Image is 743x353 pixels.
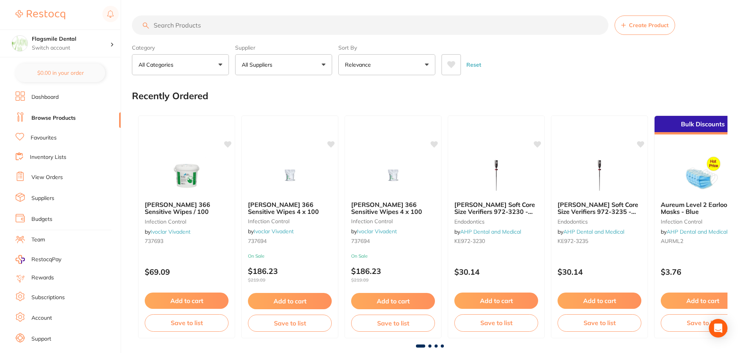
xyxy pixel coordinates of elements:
[558,219,641,225] small: endodontics
[31,174,63,181] a: View Orders
[558,293,641,309] button: Add to cart
[471,156,521,195] img: Kerr Soft Core Size Verifiers 972-3230 - #30 - Pack of 6
[31,274,54,282] a: Rewards
[661,228,727,235] span: by
[161,156,212,195] img: Durr FD 366 Sensitive Wipes / 100
[460,228,521,235] a: AHP Dental and Medical
[454,238,538,244] small: KE972-3230
[338,44,435,51] label: Sort By
[132,15,608,35] input: Search Products
[351,228,397,235] span: by
[558,201,641,215] b: Kerr Soft Core Size Verifiers 972-3235 - #35 - Pack of 6
[563,228,624,235] a: AHP Dental and Medical
[12,36,28,51] img: Flagsmile Dental
[132,91,208,102] h2: Recently Ordered
[248,277,332,283] span: $219.09
[31,114,76,122] a: Browse Products
[32,44,110,52] p: Switch account
[454,293,538,309] button: Add to cart
[248,293,332,309] button: Add to cart
[151,228,191,235] a: Ivoclar Vivadent
[145,238,229,244] small: 737693
[145,293,229,309] button: Add to cart
[558,314,641,331] button: Save to list
[558,267,641,276] p: $30.14
[254,228,294,235] a: Ivoclar Vivadent
[351,218,435,224] small: infection control
[242,61,275,69] p: All Suppliers
[132,54,229,75] button: All Categories
[265,156,315,195] img: Durr FD 366 Sensitive Wipes 4 x 100
[454,228,521,235] span: by
[16,255,25,264] img: RestocqPay
[16,64,105,82] button: $0.00 in your order
[351,267,435,283] p: $186.23
[368,156,418,195] img: Durr FD 366 Sensitive Wipes 4 x 100
[677,156,728,195] img: Aureum Level 2 Earloop Masks - Blue
[351,293,435,309] button: Add to cart
[248,201,332,215] b: Durr FD 366 Sensitive Wipes 4 x 100
[235,54,332,75] button: All Suppliers
[574,156,625,195] img: Kerr Soft Core Size Verifiers 972-3235 - #35 - Pack of 6
[145,219,229,225] small: infection control
[31,236,45,244] a: Team
[454,219,538,225] small: endodontics
[145,228,191,235] span: by
[248,228,294,235] span: by
[31,294,65,301] a: Subscriptions
[31,134,57,142] a: Favourites
[145,314,229,331] button: Save to list
[31,256,61,263] span: RestocqPay
[31,335,51,343] a: Support
[248,267,332,283] p: $186.23
[454,201,538,215] b: Kerr Soft Core Size Verifiers 972-3230 - #30 - Pack of 6
[145,201,229,215] b: Durr FD 366 Sensitive Wipes / 100
[248,253,332,259] small: On Sale
[16,6,65,24] a: Restocq Logo
[351,277,435,283] span: $219.09
[615,15,675,35] button: Create Product
[235,44,332,51] label: Supplier
[345,61,374,69] p: Relevance
[338,54,435,75] button: Relevance
[248,315,332,332] button: Save to list
[558,238,641,244] small: KE972-3235
[16,10,65,19] img: Restocq Logo
[31,93,59,101] a: Dashboard
[464,54,483,75] button: Reset
[357,228,397,235] a: Ivoclar Vivadent
[139,61,177,69] p: All Categories
[145,267,229,276] p: $69.09
[31,314,52,322] a: Account
[32,35,110,43] h4: Flagsmile Dental
[16,255,61,264] a: RestocqPay
[351,201,435,215] b: Durr FD 366 Sensitive Wipes 4 x 100
[351,253,435,259] small: On Sale
[667,228,727,235] a: AHP Dental and Medical
[351,315,435,332] button: Save to list
[454,314,538,331] button: Save to list
[132,44,229,51] label: Category
[351,238,435,244] small: 737694
[558,228,624,235] span: by
[709,319,727,338] div: Open Intercom Messenger
[248,238,332,244] small: 737694
[31,195,54,202] a: Suppliers
[454,267,538,276] p: $30.14
[30,153,66,161] a: Inventory Lists
[629,22,669,28] span: Create Product
[248,218,332,224] small: infection control
[31,215,52,223] a: Budgets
